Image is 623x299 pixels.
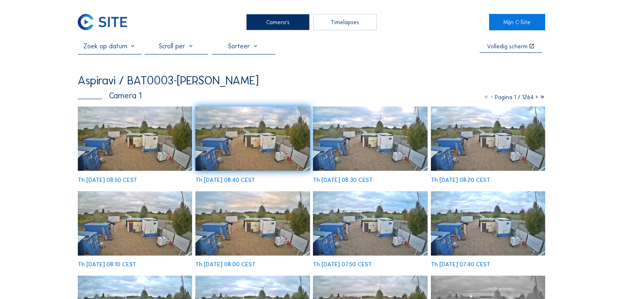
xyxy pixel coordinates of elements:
img: image_53262666 [195,106,310,171]
img: image_53261519 [195,191,310,256]
div: Volledig scherm [487,43,528,49]
div: Th [DATE] 08:20 CEST [431,177,490,183]
div: Camera 1 [78,92,142,100]
div: Th [DATE] 08:10 CEST [78,261,136,267]
div: Th [DATE] 08:30 CEST [313,177,373,183]
div: Timelapses [313,14,377,30]
img: image_53261284 [313,191,427,256]
img: C-SITE Logo [78,14,127,30]
div: Th [DATE] 08:00 CEST [195,261,256,267]
div: Th [DATE] 07:50 CEST [313,261,372,267]
div: Camera's [246,14,310,30]
img: image_53260985 [431,191,545,256]
div: Aspiravi / BAT0003-[PERSON_NAME] [78,75,259,86]
img: image_53261833 [78,191,192,256]
img: image_53262955 [78,106,192,171]
img: image_53262359 [313,106,427,171]
div: Th [DATE] 08:40 CEST [195,177,255,183]
a: C-SITE Logo [78,14,134,30]
div: Th [DATE] 07:40 CEST [431,261,490,267]
div: Th [DATE] 08:50 CEST [78,177,137,183]
span: Pagina 1 / 1264 [495,93,534,101]
input: Zoek op datum 󰅀 [78,42,141,50]
img: image_53262128 [431,106,545,171]
a: Mijn C-Site [489,14,545,30]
